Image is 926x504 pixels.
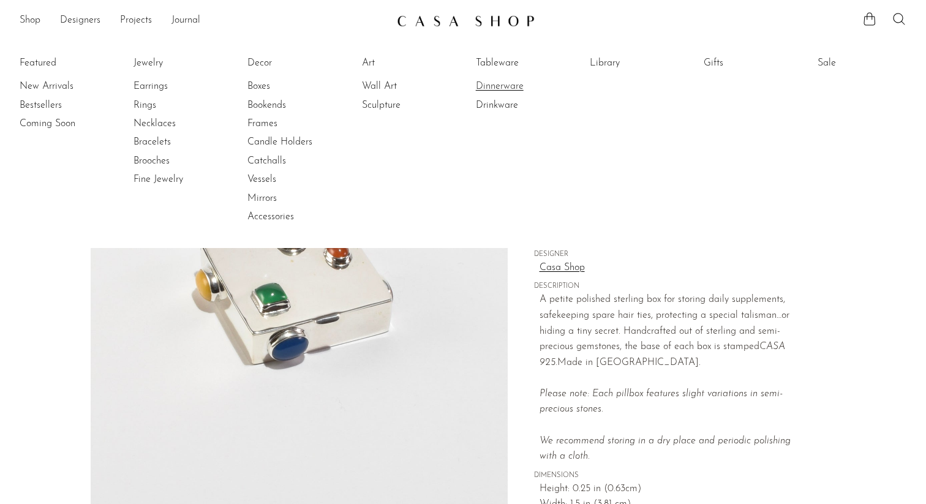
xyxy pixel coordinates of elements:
[60,13,100,29] a: Designers
[534,249,810,260] span: DESIGNER
[590,54,682,77] ul: Library
[362,56,454,70] a: Art
[247,173,339,186] a: Vessels
[590,56,682,70] a: Library
[20,77,111,133] ul: Featured
[247,135,339,149] a: Candle Holders
[362,54,454,115] ul: Art
[362,80,454,93] a: Wall Art
[476,54,568,115] ul: Tableware
[247,117,339,130] a: Frames
[247,99,339,112] a: Bookends
[247,192,339,205] a: Mirrors
[476,99,568,112] a: Drinkware
[540,260,810,276] a: Casa Shop
[704,54,796,77] ul: Gifts
[20,99,111,112] a: Bestsellers
[540,389,791,461] em: Please note: Each pillbox features slight variations in semi-precious stones.
[247,210,339,224] a: Accessories
[476,56,568,70] a: Tableware
[20,117,111,130] a: Coming Soon
[247,154,339,168] a: Catchalls
[540,342,785,367] em: CASA 925.
[704,56,796,70] a: Gifts
[534,281,810,292] span: DESCRIPTION
[134,117,225,130] a: Necklaces
[247,54,339,227] ul: Decor
[20,80,111,93] a: New Arrivals
[534,470,810,481] span: DIMENSIONS
[247,80,339,93] a: Boxes
[20,13,40,29] a: Shop
[540,436,791,462] i: We recommend storing in a dry place and periodic polishing with a cloth.
[171,13,200,29] a: Journal
[818,56,909,70] a: Sale
[120,13,152,29] a: Projects
[134,154,225,168] a: Brooches
[540,481,810,497] span: Height: 0.25 in (0.63cm)
[476,80,568,93] a: Dinnerware
[20,10,387,31] nav: Desktop navigation
[247,56,339,70] a: Decor
[362,99,454,112] a: Sculpture
[134,54,225,189] ul: Jewelry
[134,135,225,149] a: Bracelets
[818,54,909,77] ul: Sale
[540,292,810,465] p: A petite polished sterling box for storing daily supplements, safekeeping spare hair ties, protec...
[134,56,225,70] a: Jewelry
[134,80,225,93] a: Earrings
[134,99,225,112] a: Rings
[134,173,225,186] a: Fine Jewelry
[20,10,387,31] ul: NEW HEADER MENU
